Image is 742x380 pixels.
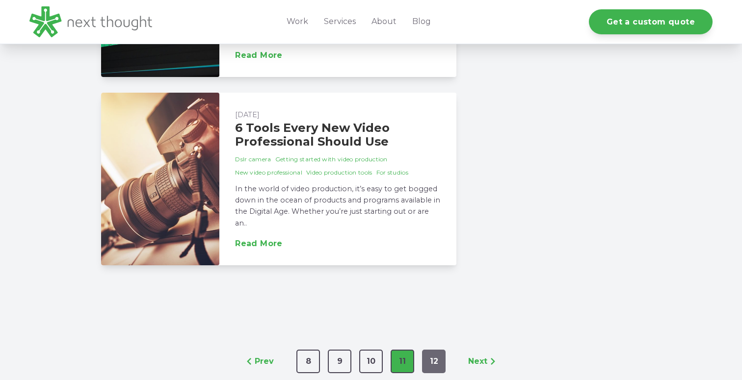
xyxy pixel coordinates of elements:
[235,154,271,164] a: Dslr camera
[376,168,408,177] a: For studios
[589,9,713,34] a: Get a custom quote
[306,168,372,177] a: Video production tools
[275,154,388,164] a: Getting started with video production
[391,350,414,373] a: 11
[359,350,383,373] a: 10
[235,240,283,248] a: Read More
[235,121,390,149] a: 6 Tools Every New Video Professional Should Use
[296,350,320,373] a: 8
[235,168,302,177] a: New video professional
[240,350,277,373] a: Prev
[465,350,502,373] a: Next
[328,350,351,373] a: 9
[235,110,260,119] label: [DATE]
[29,6,152,37] img: LG - NextThought Logo
[235,51,283,59] a: Read More
[235,183,441,229] p: In the world of video production, it’s easy to get bogged down in the ocean of products and progr...
[422,350,446,373] a: 12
